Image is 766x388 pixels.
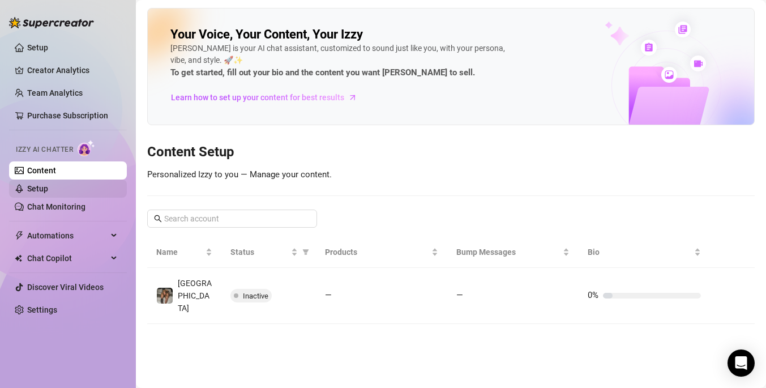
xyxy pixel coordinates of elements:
[221,237,316,268] th: Status
[316,237,447,268] th: Products
[27,61,118,79] a: Creator Analytics
[325,246,429,258] span: Products
[27,43,48,52] a: Setup
[156,246,203,258] span: Name
[147,169,332,180] span: Personalized Izzy to you — Manage your content.
[27,249,108,267] span: Chat Copilot
[154,215,162,223] span: search
[728,349,755,377] div: Open Intercom Messenger
[27,283,104,292] a: Discover Viral Videos
[178,279,212,313] span: [GEOGRAPHIC_DATA]
[78,140,95,156] img: AI Chatter
[15,231,24,240] span: thunderbolt
[27,88,83,97] a: Team Analytics
[171,91,344,104] span: Learn how to set up your content for best results
[347,92,358,103] span: arrow-right
[170,67,475,78] strong: To get started, fill out your bio and the content you want [PERSON_NAME] to sell.
[230,246,289,258] span: Status
[164,212,301,225] input: Search account
[147,143,755,161] h3: Content Setup
[170,42,510,80] div: [PERSON_NAME] is your AI chat assistant, customized to sound just like you, with your persona, vi...
[588,290,598,300] span: 0%
[302,249,309,255] span: filter
[588,246,692,258] span: Bio
[27,184,48,193] a: Setup
[170,27,363,42] h2: Your Voice, Your Content, Your Izzy
[325,290,332,300] span: —
[27,111,108,120] a: Purchase Subscription
[243,292,268,300] span: Inactive
[300,244,311,261] span: filter
[16,144,73,155] span: Izzy AI Chatter
[15,254,22,262] img: Chat Copilot
[170,88,366,106] a: Learn how to set up your content for best results
[579,237,710,268] th: Bio
[27,305,57,314] a: Settings
[579,9,754,125] img: ai-chatter-content-library-cLFOSyPT.png
[147,237,221,268] th: Name
[456,290,463,300] span: —
[9,17,94,28] img: logo-BBDzfeDw.svg
[27,166,56,175] a: Content
[27,227,108,245] span: Automations
[27,202,85,211] a: Chat Monitoring
[157,288,173,304] img: India
[456,246,560,258] span: Bump Messages
[447,237,579,268] th: Bump Messages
